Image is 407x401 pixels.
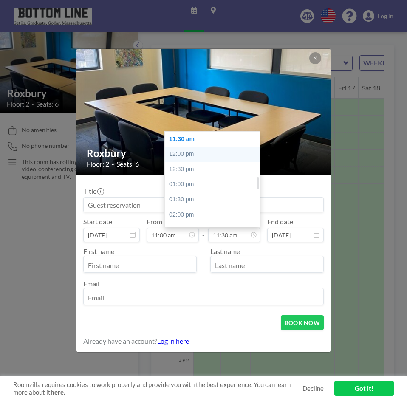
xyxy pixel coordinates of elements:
[116,160,139,168] span: Seats: 6
[281,315,324,330] button: BOOK NOW
[84,258,196,272] input: First name
[157,337,189,345] a: Log in here
[302,384,324,393] a: Decline
[165,192,264,207] div: 01:30 pm
[84,198,323,212] input: Guest reservation
[165,147,264,162] div: 12:00 pm
[87,147,321,160] h2: Roxbury
[165,162,264,177] div: 12:30 pm
[165,132,264,147] div: 11:30 am
[84,290,323,305] input: Email
[165,222,264,237] div: 02:30 pm
[267,217,293,226] label: End date
[165,207,264,223] div: 02:00 pm
[202,220,205,239] span: -
[147,217,162,226] label: From
[334,381,394,396] a: Got it!
[210,247,240,255] label: Last name
[83,337,157,345] span: Already have an account?
[13,381,302,397] span: Roomzilla requires cookies to work properly and provide you with the best experience. You can lea...
[165,177,264,192] div: 01:00 pm
[211,258,323,272] input: Last name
